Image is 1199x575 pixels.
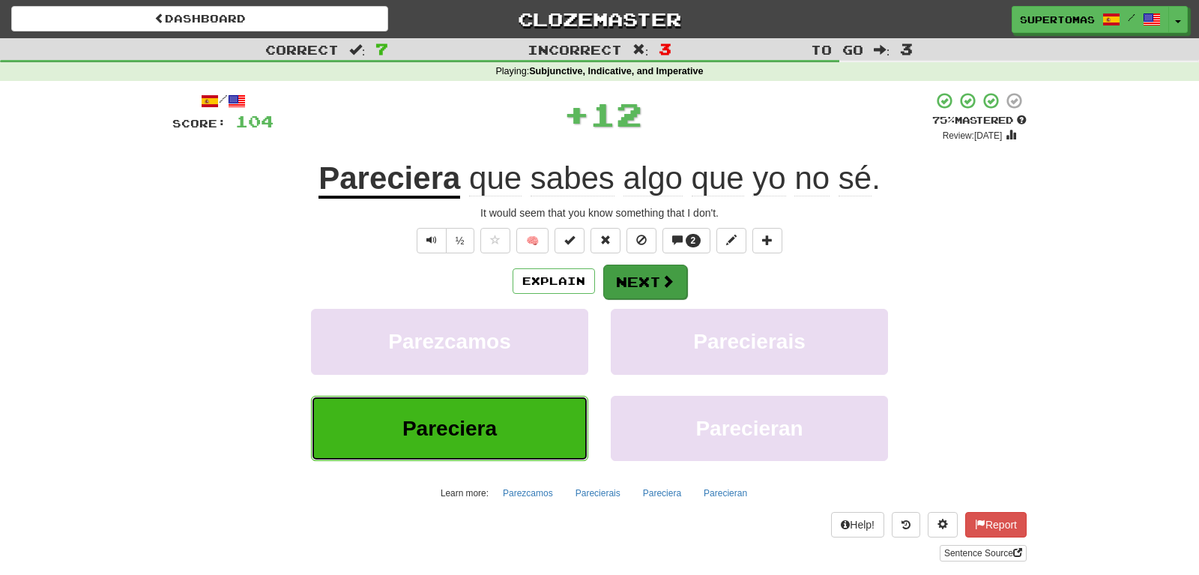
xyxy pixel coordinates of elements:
span: Parecierais [693,330,805,353]
span: algo [623,160,683,196]
button: ½ [446,228,474,253]
span: 2 [691,235,696,246]
span: : [349,43,366,56]
button: Add to collection (alt+a) [752,228,782,253]
a: SuperTomas / [1012,6,1169,33]
span: yo [752,160,785,196]
span: + [564,91,590,136]
button: Favorite sentence (alt+f) [480,228,510,253]
span: Pareciera [402,417,497,440]
strong: Subjunctive, Indicative, and Imperative [529,66,703,76]
span: que [469,160,522,196]
div: It would seem that you know something that I don't. [172,205,1027,220]
button: Parecierais [567,482,629,505]
span: sabes [531,160,614,196]
span: Parezcamos [388,330,510,353]
button: Report [965,512,1027,538]
button: Help! [831,512,884,538]
button: Edit sentence (alt+d) [716,228,746,253]
small: Review: [DATE] [943,130,1003,141]
button: Parecieran [611,396,888,461]
button: 2 [662,228,711,253]
button: Reset to 0% Mastered (alt+r) [591,228,620,253]
span: To go [811,42,863,57]
span: Score: [172,117,226,130]
span: 75 % [932,114,955,126]
span: . [460,160,880,196]
span: 3 [900,40,913,58]
span: SuperTomas [1020,13,1095,26]
button: Round history (alt+y) [892,512,920,538]
button: Play sentence audio (ctl+space) [417,228,447,253]
span: 7 [375,40,388,58]
a: Clozemaster [411,6,788,32]
span: 104 [235,112,274,130]
span: no [794,160,830,196]
button: Next [603,265,687,299]
button: Pareciera [635,482,689,505]
a: Sentence Source [940,545,1027,562]
span: / [1128,12,1135,22]
span: 3 [659,40,671,58]
u: Pareciera [318,160,460,199]
button: Pareciera [311,396,588,461]
span: Parecieran [695,417,803,440]
button: Parecierais [611,309,888,374]
span: Correct [265,42,339,57]
button: Parecieran [695,482,755,505]
button: Explain [513,268,595,294]
button: Parezcamos [495,482,561,505]
a: Dashboard [11,6,388,31]
span: 12 [590,95,642,133]
button: Set this sentence to 100% Mastered (alt+m) [555,228,585,253]
button: 🧠 [516,228,549,253]
div: / [172,91,274,110]
span: que [692,160,744,196]
small: Learn more: [441,488,489,499]
button: Ignore sentence (alt+i) [626,228,656,253]
span: : [632,43,649,56]
div: Mastered [932,114,1027,127]
span: : [874,43,890,56]
span: sé [839,160,872,196]
span: Incorrect [528,42,622,57]
div: Text-to-speech controls [414,228,474,253]
button: Parezcamos [311,309,588,374]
